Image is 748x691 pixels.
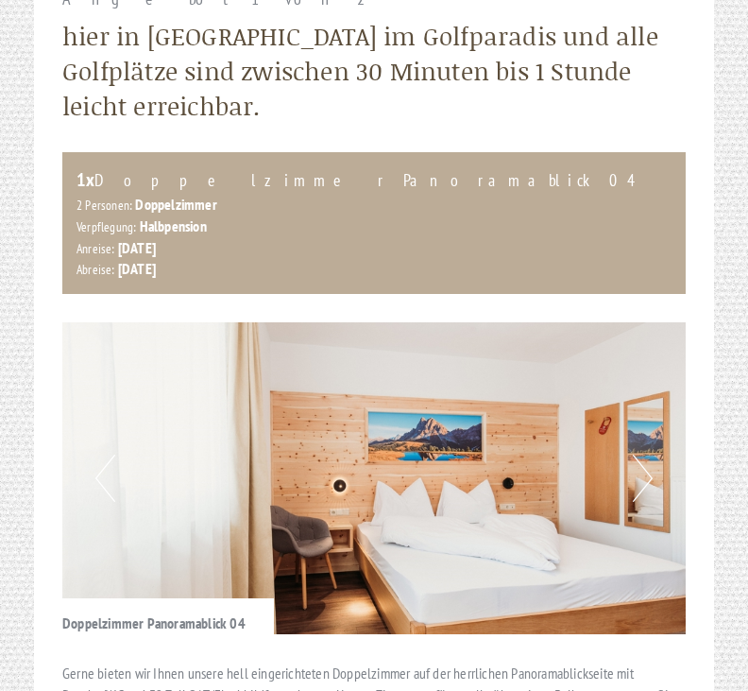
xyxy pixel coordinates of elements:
[140,216,207,235] b: Halbpension
[95,455,115,502] button: Previous
[76,167,94,192] b: 1x
[135,195,216,214] b: Doppelzimmer
[62,598,274,634] div: Doppelzimmer Panoramablick 04
[76,197,132,214] small: 2 Personen:
[62,322,686,634] img: image
[62,19,686,124] div: hier in [GEOGRAPHIC_DATA] im Golfparadis und alle Golfplätze sind zwischen 30 Minuten bis 1 Stund...
[76,261,115,278] small: Abreise:
[118,238,156,257] b: [DATE]
[118,259,156,278] b: [DATE]
[76,218,136,235] small: Verpflegung:
[633,455,653,502] button: Next
[76,166,671,194] div: Doppelzimmer Panoramablick 04
[76,240,115,257] small: Anreise:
